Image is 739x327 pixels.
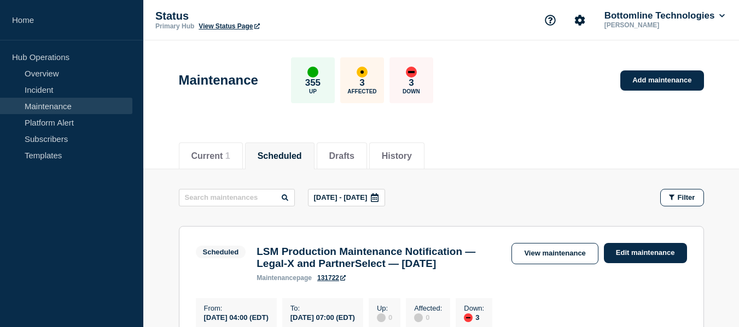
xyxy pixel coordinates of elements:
p: Affected [347,88,376,94]
button: Scheduled [258,151,302,161]
div: affected [357,67,368,78]
div: down [406,67,417,78]
div: down [464,313,473,322]
a: Add maintenance [620,70,703,91]
div: 0 [414,312,442,322]
p: page [257,274,312,282]
span: Filter [678,193,695,201]
input: Search maintenances [179,189,295,206]
span: maintenance [257,274,296,282]
a: View Status Page [199,22,259,30]
p: Down [403,88,420,94]
p: [DATE] - [DATE] [314,193,368,201]
button: Account settings [568,9,591,32]
h3: LSM Production Maintenance Notification — Legal-X and PartnerSelect — [DATE] [257,246,501,270]
div: [DATE] 04:00 (EDT) [204,312,269,322]
p: Down : [464,304,484,312]
div: Scheduled [203,248,239,256]
h1: Maintenance [179,73,258,88]
span: 1 [225,151,230,160]
div: 3 [464,312,484,322]
p: Affected : [414,304,442,312]
p: From : [204,304,269,312]
p: [PERSON_NAME] [602,21,716,29]
a: Edit maintenance [604,243,687,263]
button: Support [539,9,562,32]
p: Status [155,10,374,22]
p: 355 [305,78,321,88]
button: Bottomline Technologies [602,10,727,21]
div: 0 [377,312,392,322]
p: Primary Hub [155,22,194,30]
p: Up : [377,304,392,312]
div: disabled [414,313,423,322]
div: [DATE] 07:00 (EDT) [290,312,355,322]
p: Up [309,88,317,94]
div: up [307,67,318,78]
a: View maintenance [511,243,598,264]
button: Current 1 [191,151,230,161]
p: 3 [359,78,364,88]
a: 131722 [317,274,346,282]
p: 3 [409,78,414,88]
button: Drafts [329,151,354,161]
button: History [382,151,412,161]
div: disabled [377,313,386,322]
p: To : [290,304,355,312]
button: [DATE] - [DATE] [308,189,386,206]
button: Filter [660,189,704,206]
